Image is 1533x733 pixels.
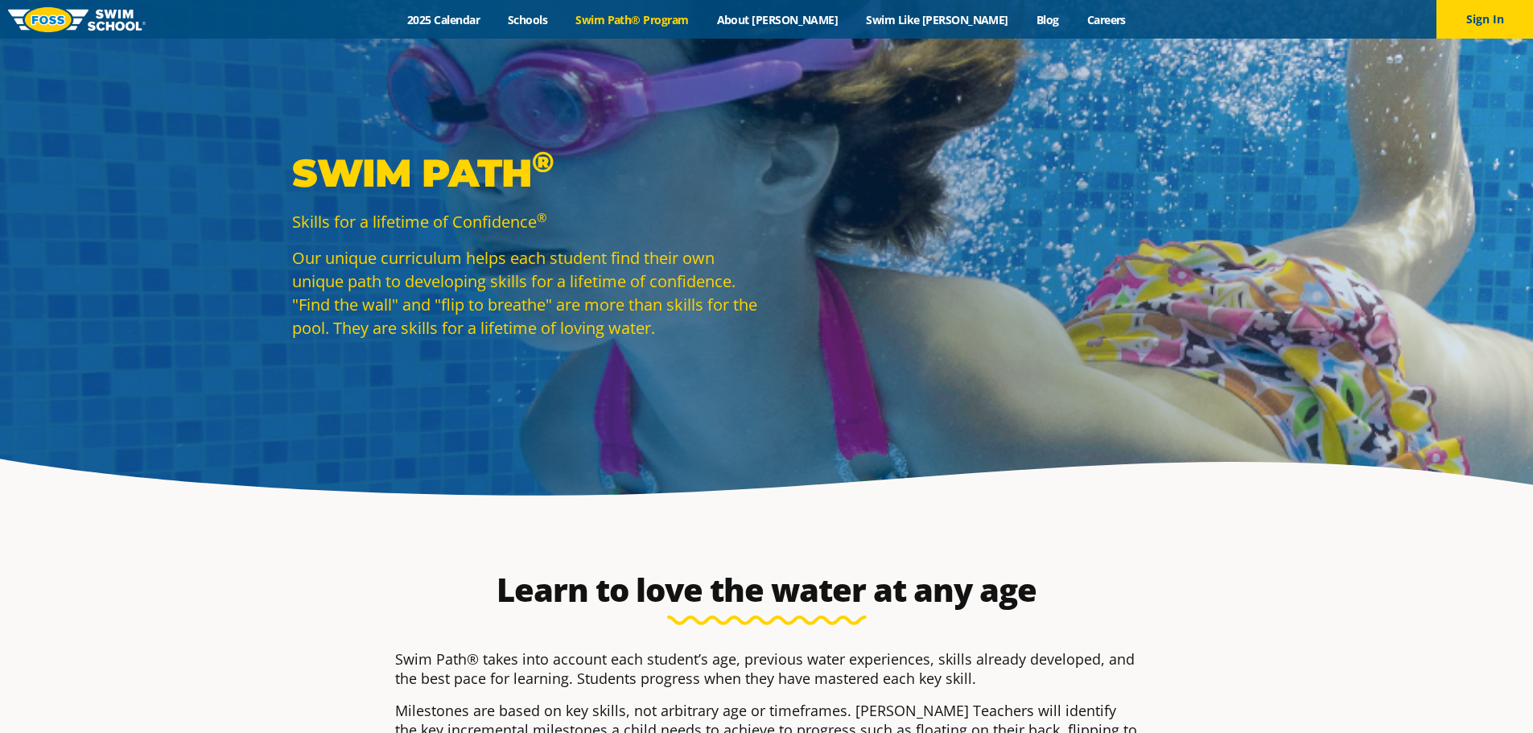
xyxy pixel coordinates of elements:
[395,649,1139,688] p: Swim Path® takes into account each student’s age, previous water experiences, skills already deve...
[387,570,1147,609] h2: Learn to love the water at any age
[394,12,494,27] a: 2025 Calendar
[537,209,546,225] sup: ®
[292,210,759,233] p: Skills for a lifetime of Confidence
[703,12,852,27] a: About [PERSON_NAME]
[562,12,703,27] a: Swim Path® Program
[1022,12,1073,27] a: Blog
[852,12,1023,27] a: Swim Like [PERSON_NAME]
[494,12,562,27] a: Schools
[1073,12,1139,27] a: Careers
[8,7,146,32] img: FOSS Swim School Logo
[292,149,759,197] p: Swim Path
[292,246,759,340] p: Our unique curriculum helps each student find their own unique path to developing skills for a li...
[532,144,554,179] sup: ®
